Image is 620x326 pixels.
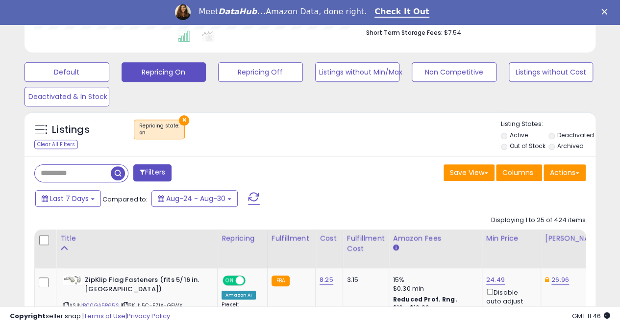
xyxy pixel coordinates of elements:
[244,276,260,285] span: OFF
[557,142,584,150] label: Archived
[122,62,206,82] button: Repricing On
[85,276,204,296] b: ZipKlip Flag Fasteners (fits 5/16 in. [GEOGRAPHIC_DATA])
[10,312,170,321] div: seller snap | |
[393,233,478,244] div: Amazon Fees
[52,123,90,137] h5: Listings
[133,164,172,181] button: Filters
[601,9,611,15] div: Close
[222,291,256,300] div: Amazon AI
[412,62,496,82] button: Non Competitive
[444,28,461,37] span: $7.54
[272,276,290,286] small: FBA
[496,164,542,181] button: Columns
[572,311,610,321] span: 2025-09-7 11:46 GMT
[347,276,381,284] div: 3.15
[84,311,125,321] a: Terms of Use
[509,142,545,150] label: Out of Stock
[175,4,191,20] img: Profile image for Georgie
[218,62,303,82] button: Repricing Off
[315,62,400,82] button: Listings without Min/Max
[486,287,533,315] div: Disable auto adjust min
[60,233,213,244] div: Title
[198,7,367,17] div: Meet Amazon Data, done right.
[63,276,82,285] img: 31+0XMgDu6L._SL40_.jpg
[545,233,603,244] div: [PERSON_NAME]
[509,131,527,139] label: Active
[320,275,333,285] a: 8.25
[127,311,170,321] a: Privacy Policy
[366,28,443,37] b: Short Term Storage Fees:
[320,233,339,244] div: Cost
[486,233,537,244] div: Min Price
[544,164,586,181] button: Actions
[50,194,89,203] span: Last 7 Days
[393,244,399,252] small: Amazon Fees.
[393,276,474,284] div: 15%
[393,284,474,293] div: $0.30 min
[25,62,109,82] button: Default
[10,311,46,321] strong: Copyright
[34,140,78,149] div: Clear All Filters
[179,115,189,125] button: ×
[502,168,533,177] span: Columns
[366,17,433,25] b: Total Inventory Value:
[102,195,148,204] span: Compared to:
[509,62,594,82] button: Listings without Cost
[551,275,569,285] a: 26.96
[347,233,385,254] div: Fulfillment Cost
[486,275,505,285] a: 24.49
[139,122,179,137] span: Repricing state :
[218,7,266,16] i: DataHub...
[272,233,311,244] div: Fulfillment
[35,190,101,207] button: Last 7 Days
[374,7,429,18] a: Check It Out
[166,194,225,203] span: Aug-24 - Aug-30
[491,216,586,225] div: Displaying 1 to 25 of 424 items
[222,233,263,244] div: Repricing
[25,87,109,106] button: Deactivated & In Stock
[223,276,236,285] span: ON
[151,190,238,207] button: Aug-24 - Aug-30
[393,295,457,303] b: Reduced Prof. Rng.
[501,120,595,129] p: Listing States:
[444,164,495,181] button: Save View
[139,129,179,136] div: on
[557,131,594,139] label: Deactivated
